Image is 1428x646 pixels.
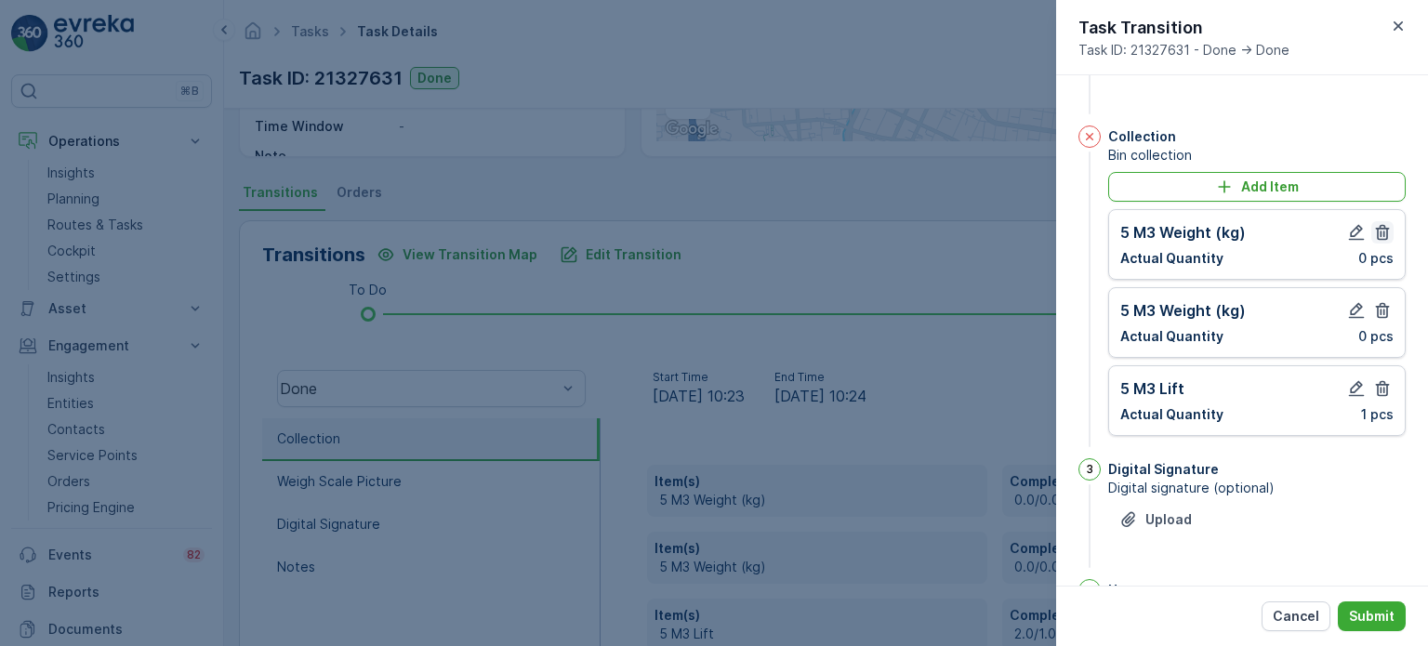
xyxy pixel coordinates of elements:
[1108,172,1406,202] button: Add Item
[1145,510,1192,529] p: Upload
[1120,299,1246,322] p: 5 M3 Weight (kg)
[1108,460,1219,479] p: Digital Signature
[1358,249,1394,268] p: 0 pcs
[1349,607,1395,626] p: Submit
[1361,405,1394,424] p: 1 pcs
[1078,15,1289,41] p: Task Transition
[1078,579,1101,601] div: 4
[1108,479,1406,497] span: Digital signature (optional)
[1108,146,1406,165] span: Bin collection
[1241,178,1299,196] p: Add Item
[1273,607,1319,626] p: Cancel
[1078,458,1101,481] div: 3
[1108,505,1203,534] button: Upload File
[1120,327,1223,346] p: Actual Quantity
[1120,405,1223,424] p: Actual Quantity
[1120,377,1184,400] p: 5 M3 Lift
[1120,249,1223,268] p: Actual Quantity
[1262,601,1330,631] button: Cancel
[1108,127,1176,146] p: Collection
[1338,601,1406,631] button: Submit
[1108,581,1147,600] p: Notes
[1358,327,1394,346] p: 0 pcs
[1078,41,1289,59] span: Task ID: 21327631 - Done -> Done
[1120,221,1246,244] p: 5 M3 Weight (kg)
